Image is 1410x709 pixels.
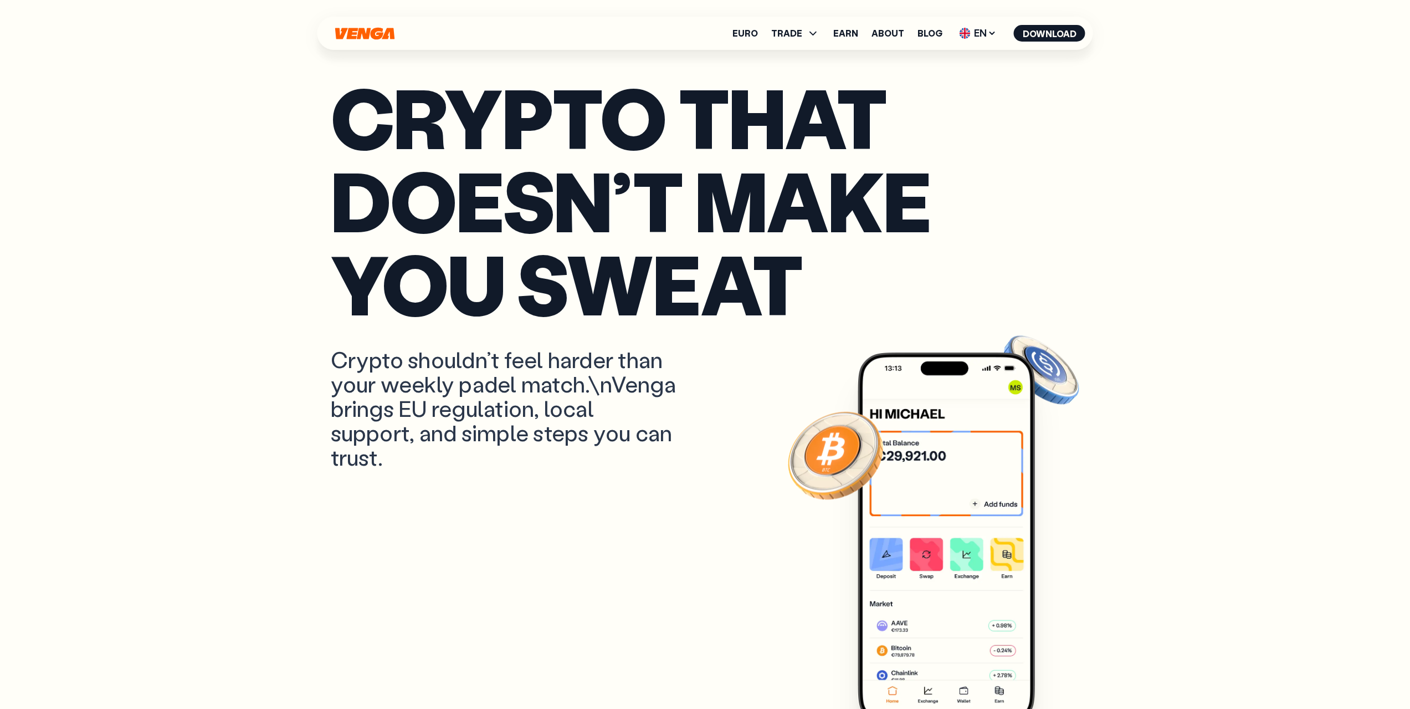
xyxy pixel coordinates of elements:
[833,29,858,38] a: Earn
[917,29,942,38] a: Blog
[732,29,758,38] a: Euro
[786,405,885,504] img: Bitcoin
[1002,330,1081,410] img: USDC coin
[956,24,1001,42] span: EN
[960,28,971,39] img: flag-uk
[771,29,802,38] span: TRADE
[871,29,904,38] a: About
[331,347,681,469] p: Crypto shouldn’t feel harder than your weekly padel match.\nVenga brings EU regulation, local sup...
[771,27,820,40] span: TRADE
[334,27,396,40] svg: Home
[1014,25,1085,42] button: Download
[331,75,1080,325] p: Crypto that doesn’t make you sweat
